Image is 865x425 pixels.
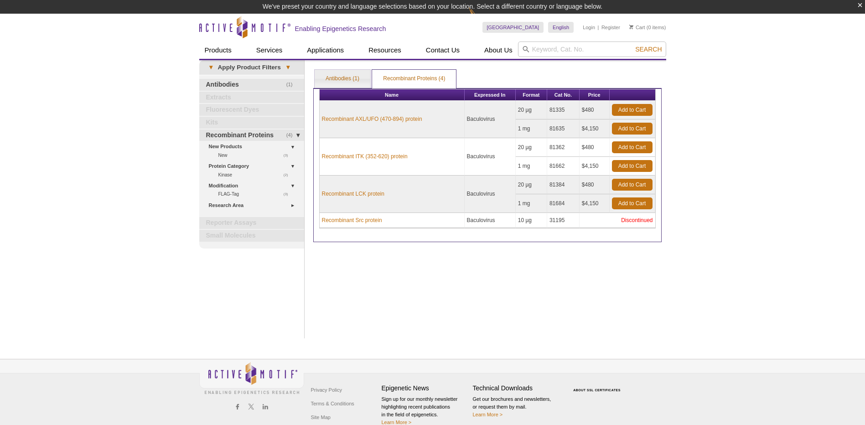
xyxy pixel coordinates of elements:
span: ▾ [281,63,295,72]
td: Baculovirus [465,101,516,138]
a: Add to Cart [612,104,653,116]
td: 20 µg [516,138,547,157]
a: Protein Category [209,161,299,171]
th: Price [580,89,610,101]
td: $4,150 [580,119,610,138]
img: Your Cart [629,25,633,29]
a: Recombinant Proteins (4) [372,70,456,88]
td: $4,150 [580,194,610,213]
a: Small Molecules [199,230,304,242]
a: Research Area [209,201,299,210]
li: | [598,22,599,33]
td: 81635 [547,119,580,138]
td: 20 µg [516,101,547,119]
td: $480 [580,176,610,194]
h2: Enabling Epigenetics Research [295,25,386,33]
td: $480 [580,101,610,119]
a: Login [583,24,595,31]
a: Contact Us [420,41,465,59]
input: Keyword, Cat. No. [518,41,666,57]
a: Recombinant Src protein [322,216,382,224]
td: 1 mg [516,194,547,213]
th: Format [516,89,547,101]
a: English [548,22,574,33]
td: 81384 [547,176,580,194]
a: Add to Cart [612,179,653,191]
a: Resources [363,41,407,59]
span: (4) [286,130,298,141]
a: Kits [199,117,304,129]
td: $480 [580,138,610,157]
a: (2)Kinase [218,171,293,179]
a: Applications [301,41,349,59]
a: (3)FLAG-Tag [218,190,293,198]
a: Modification [209,181,299,191]
th: Name [320,89,465,101]
button: Search [632,45,664,53]
a: ▾Apply Product Filters▾ [199,60,304,75]
a: Products [199,41,237,59]
a: ABOUT SSL CERTIFICATES [573,389,621,392]
li: (0 items) [629,22,666,33]
td: Baculovirus [465,138,516,176]
h4: Epigenetic News [382,384,468,392]
a: Site Map [309,410,333,424]
a: Recombinant ITK (352-620) protein [322,152,408,161]
a: New Products [209,142,299,151]
a: Add to Cart [612,197,653,209]
td: 20 µg [516,176,547,194]
p: Get our brochures and newsletters, or request them by mail. [473,395,559,419]
img: Active Motif, [199,359,304,396]
span: (3) [284,190,293,198]
a: Extracts [199,92,304,104]
td: 1 mg [516,157,547,176]
a: (4)Recombinant Proteins [199,130,304,141]
td: 81684 [547,194,580,213]
a: Services [251,41,288,59]
a: Recombinant LCK protein [322,190,384,198]
a: About Us [479,41,518,59]
a: Learn More > [382,420,412,425]
span: (1) [286,79,298,91]
span: (3) [284,151,293,159]
a: Register [601,24,620,31]
td: 81662 [547,157,580,176]
a: [GEOGRAPHIC_DATA] [482,22,544,33]
td: 81335 [547,101,580,119]
a: (3)New [218,151,293,159]
a: Recombinant AXL/UFO (470-894) protein [322,115,422,123]
img: Change Here [469,7,493,28]
a: Cart [629,24,645,31]
td: Discontinued [580,213,655,228]
a: Add to Cart [612,160,653,172]
td: Baculovirus [465,213,516,228]
span: Search [635,46,662,53]
a: Add to Cart [612,141,653,153]
td: 1 mg [516,119,547,138]
td: 31195 [547,213,580,228]
td: 81362 [547,138,580,157]
table: Click to Verify - This site chose Symantec SSL for secure e-commerce and confidential communicati... [564,375,632,395]
th: Expressed In [465,89,516,101]
span: ▾ [204,63,218,72]
a: (1)Antibodies [199,79,304,91]
a: Learn More > [473,412,503,417]
th: Cat No. [547,89,580,101]
a: Terms & Conditions [309,397,357,410]
a: Reporter Assays [199,217,304,229]
a: Fluorescent Dyes [199,104,304,116]
span: (2) [284,171,293,179]
a: Privacy Policy [309,383,344,397]
td: Baculovirus [465,176,516,213]
td: $4,150 [580,157,610,176]
a: Add to Cart [612,123,653,135]
a: Antibodies (1) [315,70,370,88]
td: 10 µg [516,213,547,228]
h4: Technical Downloads [473,384,559,392]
